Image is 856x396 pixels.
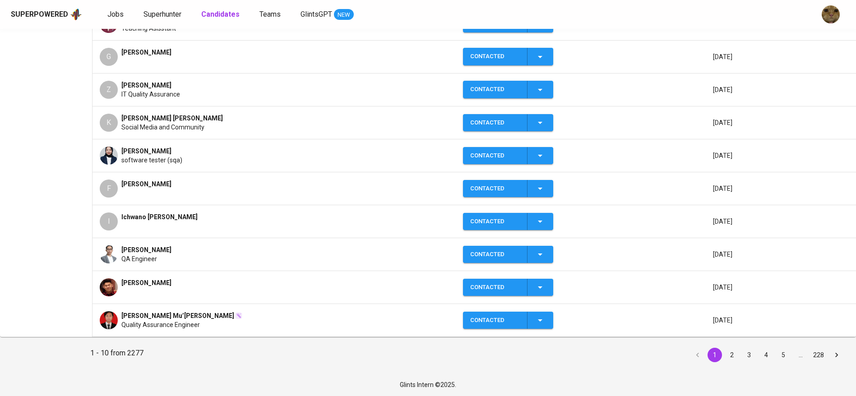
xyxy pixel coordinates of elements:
div: Contacted [470,180,520,198]
span: [PERSON_NAME] [121,147,171,156]
button: Contacted [463,114,553,132]
p: [DATE] [713,217,849,226]
button: Contacted [463,312,553,329]
span: QA Engineer [121,254,157,263]
div: Contacted [470,48,520,65]
button: Contacted [463,246,553,263]
a: Superhunter [143,9,183,20]
span: Quality Assurance Engineer [121,320,200,329]
img: 3bf94b055a228be832dfc0e20e593552.jfif [100,278,118,296]
span: [PERSON_NAME] [121,180,171,189]
button: Go to page 5 [776,348,791,362]
span: GlintsGPT [301,10,332,18]
p: [DATE] [713,151,849,160]
div: K [100,114,118,132]
div: Contacted [470,279,520,296]
img: c32d8ca1f4b2f40f157b72eb50269380.png [100,245,118,263]
div: G [100,48,118,66]
div: F [100,180,118,198]
nav: pagination navigation [689,348,845,362]
p: [DATE] [713,316,849,325]
img: 088a0ed8821756f15dfbbacce57d17ee.jpg [100,147,118,165]
p: 1 - 10 from 2277 [90,348,143,362]
img: ec6c0910-f960-4a00-a8f8-c5744e41279e.jpg [822,5,840,23]
p: [DATE] [713,52,849,61]
div: Contacted [470,81,520,98]
p: [DATE] [713,250,849,259]
a: GlintsGPT NEW [301,9,354,20]
span: [PERSON_NAME] [121,81,171,90]
span: IT Quality Assurance [121,90,180,99]
button: Contacted [463,213,553,230]
span: Superhunter [143,10,181,18]
button: Go to page 228 [810,348,827,362]
span: Ichwano [PERSON_NAME] [121,212,198,221]
a: Jobs [107,9,125,20]
div: Contacted [470,147,520,165]
span: Jobs [107,10,124,18]
div: … [793,350,808,359]
span: [PERSON_NAME] [121,278,171,287]
span: [PERSON_NAME] [PERSON_NAME] [121,114,223,123]
button: Contacted [463,147,553,165]
div: Contacted [470,114,520,132]
span: [PERSON_NAME] [121,48,171,57]
div: Superpowered [11,9,68,20]
button: page 1 [708,348,722,362]
button: Contacted [463,180,553,198]
span: Teams [259,10,281,18]
img: magic_wand.svg [235,312,242,319]
button: Go to page 4 [759,348,773,362]
span: [PERSON_NAME] Mu’[PERSON_NAME] [121,311,234,320]
a: Superpoweredapp logo [11,8,82,21]
p: [DATE] [713,184,849,193]
button: Contacted [463,81,553,98]
div: Contacted [470,312,520,329]
p: [DATE] [713,118,849,127]
div: Contacted [470,213,520,230]
div: I [100,212,118,230]
a: Candidates [201,9,241,20]
span: Social Media and Community [121,123,204,132]
button: Go to next page [829,348,844,362]
a: Teams [259,9,282,20]
div: Z [100,81,118,99]
img: app logo [70,8,82,21]
p: [DATE] [713,283,849,292]
button: Go to page 3 [742,348,756,362]
button: Go to page 2 [725,348,739,362]
img: f68b4647269926364332f5f95a64245f.jpeg [100,311,118,329]
b: Candidates [201,10,240,18]
button: Contacted [463,279,553,296]
span: [PERSON_NAME] [121,245,171,254]
div: Contacted [470,246,520,263]
span: software tester (sqa) [121,156,182,165]
span: NEW [334,10,354,19]
button: Contacted [463,48,553,65]
p: [DATE] [713,85,849,94]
